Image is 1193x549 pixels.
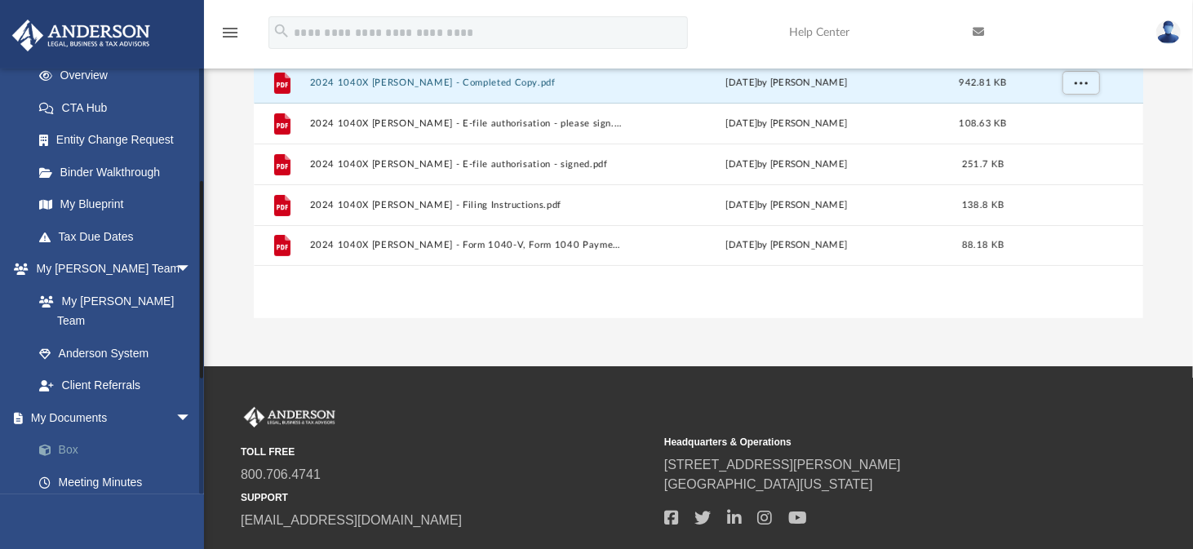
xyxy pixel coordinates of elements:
a: Box [23,434,216,467]
a: 800.706.4741 [241,467,321,481]
a: My Blueprint [23,188,208,221]
a: CTA Hub [23,91,216,124]
button: 2024 1040X [PERSON_NAME] - Filing Instructions.pdf [309,200,623,210]
span: arrow_drop_down [175,401,208,435]
a: [STREET_ADDRESS][PERSON_NAME] [664,458,901,472]
a: Tax Due Dates [23,220,216,253]
div: [DATE] by [PERSON_NAME] [630,157,943,172]
img: User Pic [1156,20,1181,44]
a: Client Referrals [23,370,208,402]
div: [DATE] by [PERSON_NAME] [630,76,943,91]
img: Anderson Advisors Platinum Portal [241,407,339,428]
img: Anderson Advisors Platinum Portal [7,20,155,51]
span: 251.7 KB [962,160,1004,169]
i: menu [220,23,240,42]
a: My Documentsarrow_drop_down [11,401,216,434]
a: [GEOGRAPHIC_DATA][US_STATE] [664,477,873,491]
span: arrow_drop_down [175,253,208,286]
small: Headquarters & Operations [664,435,1076,449]
span: 942.81 KB [959,78,1006,87]
small: SUPPORT [241,490,653,505]
div: [DATE] by [PERSON_NAME] [630,117,943,131]
span: 108.63 KB [959,119,1006,128]
button: 2024 1040X [PERSON_NAME] - Completed Copy.pdf [309,77,623,88]
span: 138.8 KB [962,201,1004,210]
i: search [273,22,290,40]
a: menu [220,31,240,42]
button: 2024 1040X [PERSON_NAME] - Form 1040-V, Form 1040 Payment Voucher.pdf [309,240,623,250]
a: My [PERSON_NAME] Teamarrow_drop_down [11,253,208,286]
a: Meeting Minutes [23,466,216,498]
button: 2024 1040X [PERSON_NAME] - E-file authorisation - signed.pdf [309,159,623,170]
button: More options [1062,71,1099,95]
button: 2024 1040X [PERSON_NAME] - E-file authorisation - please sign.pdf [309,118,623,129]
div: [DATE] by [PERSON_NAME] [630,238,943,253]
a: Overview [23,60,216,92]
a: Anderson System [23,337,208,370]
div: [DATE] by [PERSON_NAME] [630,198,943,213]
small: TOLL FREE [241,445,653,459]
span: 88.18 KB [962,241,1004,250]
a: Entity Change Request [23,124,216,157]
a: My [PERSON_NAME] Team [23,285,200,337]
a: [EMAIL_ADDRESS][DOMAIN_NAME] [241,513,462,527]
a: Binder Walkthrough [23,156,216,188]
